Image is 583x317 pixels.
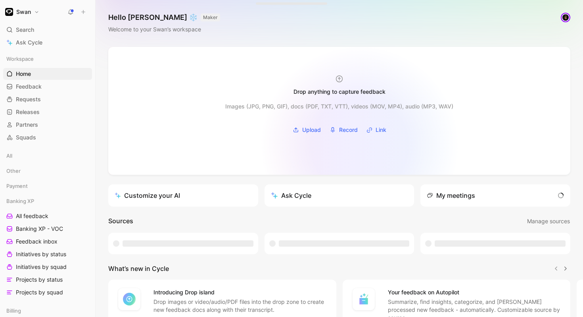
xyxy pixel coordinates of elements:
div: Other [3,165,92,177]
span: Record [339,125,358,135]
span: Upload [302,125,321,135]
button: Ask Cycle [265,184,414,207]
a: Feedback [3,81,92,93]
span: Billing [6,307,21,315]
span: Requests [16,95,41,103]
a: Projects by squad [3,286,92,298]
span: All [6,152,12,160]
a: Initiatives by status [3,248,92,260]
img: Swan [5,8,13,16]
div: Workspace [3,53,92,65]
span: Search [16,25,34,35]
div: Customize your AI [115,191,180,200]
h1: Swan [16,8,31,15]
p: Drop images or video/audio/PDF files into the drop zone to create new feedback docs along with th... [153,298,327,314]
div: Payment [3,180,92,194]
div: Search [3,24,92,36]
div: Other [3,165,92,179]
div: Welcome to your Swan’s workspace [108,25,220,34]
img: avatar [562,14,570,21]
span: Projects by status [16,276,63,284]
a: Ask Cycle [3,37,92,48]
span: Link [376,125,386,135]
div: All [3,150,92,162]
div: Billing [3,305,92,317]
div: Banking XP [3,195,92,207]
button: Record [327,124,361,136]
span: Feedback [16,83,42,91]
a: Banking XP - VOC [3,223,92,235]
h2: Sources [108,216,133,226]
h4: Your feedback on Autopilot [388,288,561,297]
button: SwanSwan [3,6,41,17]
div: Drop anything to capture feedback [293,87,385,97]
span: Home [16,70,31,78]
a: Initiatives by squad [3,261,92,273]
a: Projects by status [3,274,92,286]
span: Banking XP [6,197,34,205]
span: Workspace [6,55,34,63]
h1: Hello [PERSON_NAME] ❄️ [108,13,220,22]
button: MAKER [201,14,220,21]
div: My meetings [427,191,475,200]
span: Initiatives by squad [16,263,67,271]
a: Feedback inbox [3,236,92,247]
a: Squads [3,131,92,143]
span: Squads [16,133,36,141]
a: Partners [3,119,92,131]
span: All feedback [16,212,48,220]
span: Initiatives by status [16,250,66,258]
a: Releases [3,106,92,118]
span: Other [6,167,21,175]
span: Releases [16,108,40,116]
h2: What’s new in Cycle [108,264,169,273]
span: Banking XP - VOC [16,225,63,233]
div: Images (JPG, PNG, GIF), docs (PDF, TXT, VTT), videos (MOV, MP4), audio (MP3, WAV) [225,102,453,111]
h4: Introducing Drop island [153,288,327,297]
a: Customize your AI [108,184,258,207]
button: Manage sources [527,216,570,226]
div: Payment [3,180,92,192]
a: Requests [3,93,92,105]
button: Link [364,124,389,136]
a: All feedback [3,210,92,222]
span: Projects by squad [16,288,63,296]
span: Partners [16,121,38,129]
button: Upload [290,124,324,136]
a: Home [3,68,92,80]
span: Payment [6,182,28,190]
span: Ask Cycle [16,38,42,47]
div: Ask Cycle [271,191,311,200]
div: All [3,150,92,164]
div: Banking XPAll feedbackBanking XP - VOCFeedback inboxInitiatives by statusInitiatives by squadProj... [3,195,92,298]
span: Feedback inbox [16,238,58,245]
